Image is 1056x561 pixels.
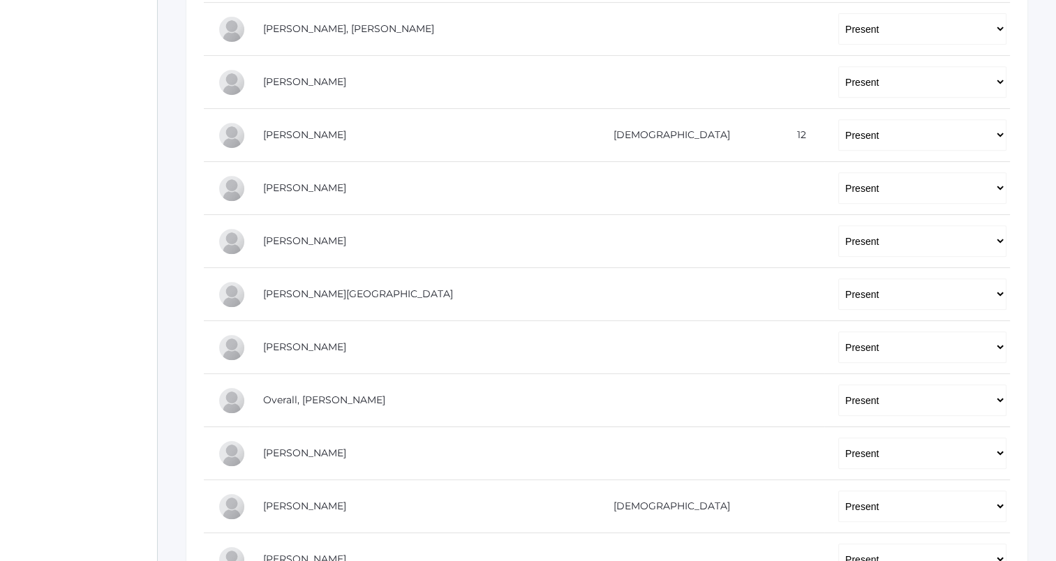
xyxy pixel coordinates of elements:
[263,22,434,35] a: [PERSON_NAME], [PERSON_NAME]
[768,109,824,162] td: 12
[218,334,246,361] div: Marissa Myers
[218,440,246,467] div: Payton Paterson
[218,493,246,521] div: Cole Pecor
[263,128,346,141] a: [PERSON_NAME]
[263,287,453,300] a: [PERSON_NAME][GEOGRAPHIC_DATA]
[263,75,346,88] a: [PERSON_NAME]
[218,387,246,414] div: Chris Overall
[263,181,346,194] a: [PERSON_NAME]
[263,447,346,459] a: [PERSON_NAME]
[565,109,768,162] td: [DEMOGRAPHIC_DATA]
[263,341,346,353] a: [PERSON_NAME]
[218,280,246,308] div: Shelby Hill
[218,121,246,149] div: Chase Farnes
[218,227,246,255] div: Raelyn Hazen
[263,394,385,406] a: Overall, [PERSON_NAME]
[218,68,246,96] div: Levi Erner
[263,500,346,512] a: [PERSON_NAME]
[218,174,246,202] div: Rachel Hayton
[565,480,768,533] td: [DEMOGRAPHIC_DATA]
[218,15,246,43] div: Presley Davenport
[263,234,346,247] a: [PERSON_NAME]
